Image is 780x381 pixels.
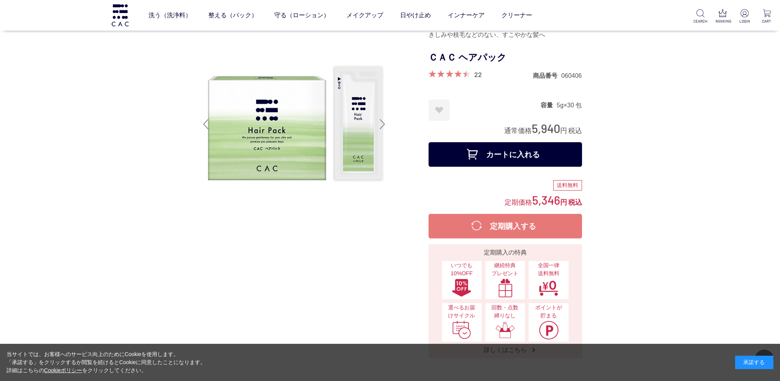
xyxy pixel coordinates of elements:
a: 定期購入の特典 いつでも10%OFFいつでも10%OFF 継続特典プレゼント継続特典プレゼント 全国一律送料無料全国一律送料無料 選べるお届けサイクル選べるお届けサイクル 回数・点数縛りなし回数... [429,244,582,358]
img: 回数・点数縛りなし [495,320,515,340]
a: 守る（ローション） [274,5,330,26]
dd: 5g×30 包 [557,101,582,109]
dd: 060406 [561,72,582,80]
span: 全国一律 送料無料 [533,261,564,278]
p: CART [760,18,774,24]
a: 日やけ止め [400,5,431,26]
img: ＣＡＣ ヘアパック [198,28,390,220]
a: クリーナー [501,5,532,26]
a: お気に入りに登録する [429,100,450,121]
span: 選べるお届けサイクル [446,304,478,320]
a: 22 [474,70,482,79]
span: 継続特典 プレゼント [489,261,521,278]
a: 洗う（洗浄料） [148,5,191,26]
a: RANKING [716,9,730,24]
img: いつでも10%OFF [452,278,472,297]
div: 承諾する [735,356,773,369]
a: CART [760,9,774,24]
dt: 容量 [541,101,557,109]
a: LOGIN [737,9,752,24]
a: インナーケア [448,5,485,26]
button: カートに入れる [429,142,582,167]
a: メイクアップ [346,5,383,26]
span: 円 [560,199,567,206]
span: 税込 [568,199,582,206]
img: logo [110,4,130,26]
a: SEARCH [693,9,707,24]
p: RANKING [716,18,730,24]
img: 全国一律送料無料 [539,278,559,297]
img: 選べるお届けサイクル [452,320,472,340]
div: 定期購入の特典 [432,248,579,257]
span: 通常価格 [504,127,532,135]
span: 円 [560,127,567,135]
span: 5,940 [532,121,560,135]
span: 5,346 [532,193,560,207]
span: 回数・点数縛りなし [489,304,521,320]
img: ポイントが貯まる [539,320,559,340]
a: 整える（パック） [208,5,257,26]
dt: 商品番号 [533,72,561,80]
p: SEARCH [693,18,707,24]
span: 定期価格 [505,198,532,206]
p: LOGIN [737,18,752,24]
h1: ＣＡＣ ヘアパック [429,49,582,66]
a: Cookieポリシー [44,367,82,373]
div: 送料無料 [553,180,582,191]
img: 継続特典プレゼント [495,278,515,297]
span: いつでも10%OFF [446,261,478,278]
button: 定期購入する [429,214,582,238]
span: ポイントが貯まる [533,304,564,320]
span: 税込 [568,127,582,135]
div: 当サイトでは、お客様へのサービス向上のためにCookieを使用します。 「承諾する」をクリックするか閲覧を続けるとCookieに同意したことになります。 詳細はこちらの をクリックしてください。 [7,350,206,374]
